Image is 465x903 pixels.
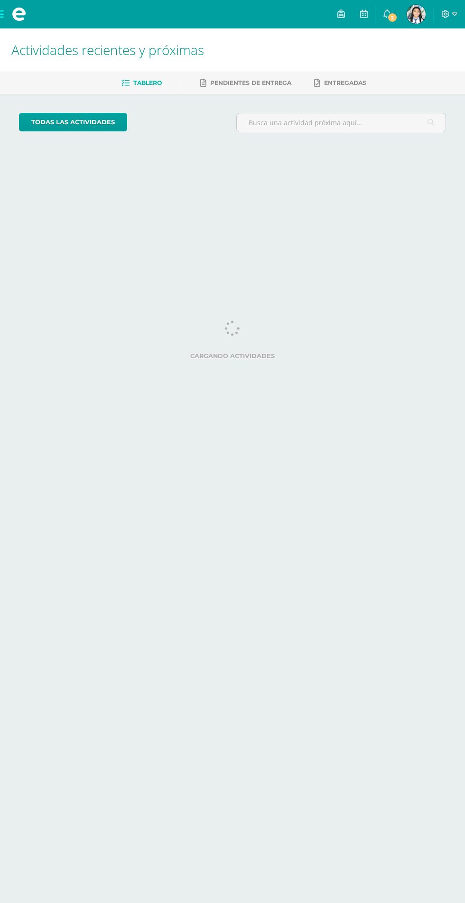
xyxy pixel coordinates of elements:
[19,352,446,359] label: Cargando actividades
[121,75,162,91] a: Tablero
[210,79,291,86] span: Pendientes de entrega
[237,113,446,132] input: Busca una actividad próxima aquí...
[11,41,204,59] span: Actividades recientes y próximas
[200,75,291,91] a: Pendientes de entrega
[387,12,398,23] span: 2
[324,79,366,86] span: Entregadas
[19,113,127,131] a: todas las Actividades
[314,75,366,91] a: Entregadas
[133,79,162,86] span: Tablero
[407,5,426,24] img: c8b2554278c2aa8190328a3408ea909e.png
